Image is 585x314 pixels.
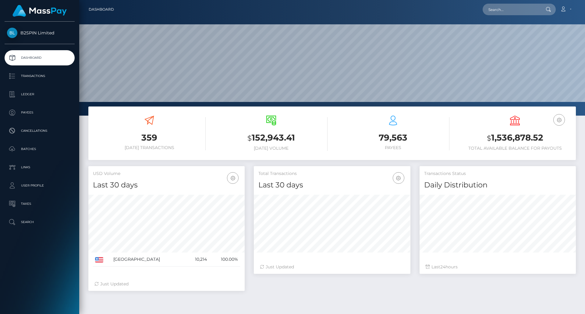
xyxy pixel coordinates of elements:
p: Taxes [7,199,72,208]
img: MassPay Logo [12,5,67,17]
p: Payees [7,108,72,117]
a: Ledger [5,87,75,102]
img: B2SPIN Limited [7,28,17,38]
h6: Total Available Balance for Payouts [459,146,571,151]
h4: Last 30 days [93,180,240,190]
p: Search [7,218,72,227]
input: Search... [483,4,540,15]
p: Dashboard [7,53,72,62]
td: [GEOGRAPHIC_DATA] [111,253,186,267]
div: Just Updated [260,264,404,270]
td: 100.00% [209,253,240,267]
h5: USD Volume [93,171,240,177]
small: $ [247,134,252,142]
h3: 152,943.41 [215,132,328,144]
a: Search [5,215,75,230]
a: User Profile [5,178,75,193]
a: Dashboard [89,3,114,16]
a: Batches [5,141,75,157]
h3: 1,536,878.52 [459,132,571,144]
h3: 359 [93,132,206,144]
h5: Total Transactions [258,171,406,177]
a: Cancellations [5,123,75,138]
h5: Transactions Status [424,171,571,177]
p: Cancellations [7,126,72,135]
a: Payees [5,105,75,120]
a: Dashboard [5,50,75,65]
p: Ledger [7,90,72,99]
div: Just Updated [94,281,239,287]
span: B2SPIN Limited [5,30,75,36]
h4: Daily Distribution [424,180,571,190]
p: User Profile [7,181,72,190]
td: 10,214 [186,253,209,267]
a: Links [5,160,75,175]
p: Batches [7,145,72,154]
small: $ [487,134,491,142]
span: 24 [440,264,445,270]
a: Taxes [5,196,75,211]
p: Transactions [7,72,72,81]
h3: 79,563 [337,132,449,144]
h6: [DATE] Volume [215,146,328,151]
img: US.png [95,257,103,263]
div: Last hours [426,264,570,270]
h4: Last 30 days [258,180,406,190]
a: Transactions [5,68,75,84]
p: Links [7,163,72,172]
h6: [DATE] Transactions [93,145,206,150]
h6: Payees [337,145,449,150]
